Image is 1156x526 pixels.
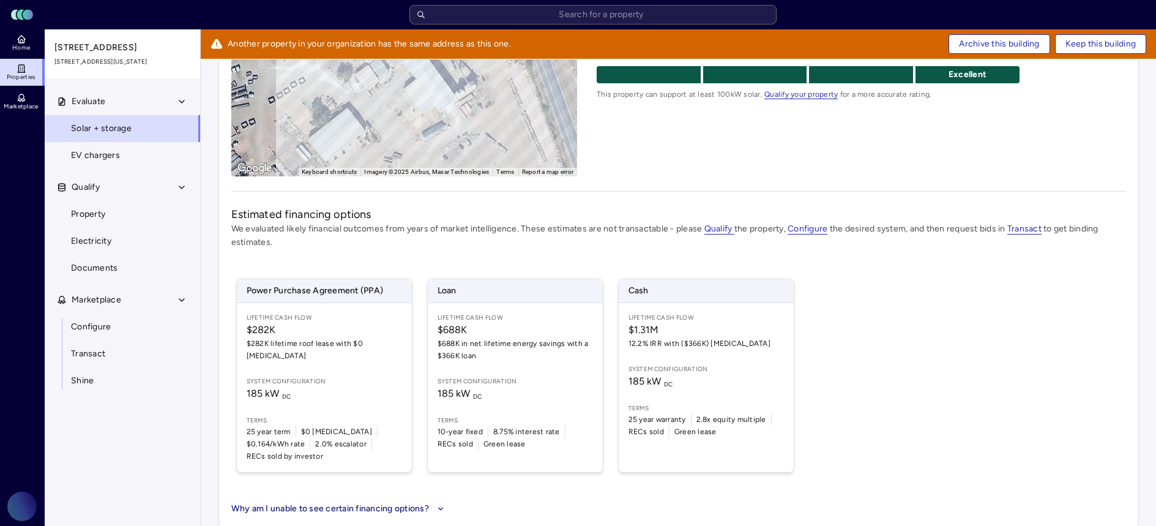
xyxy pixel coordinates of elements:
[438,438,473,450] span: RECs sold
[628,413,686,426] span: 25 year warranty
[628,337,784,350] span: 12.2% IRR with ($366K) [MEDICAL_DATA]
[44,228,201,255] a: Electricity
[247,377,402,386] span: System configuration
[696,413,766,426] span: 2.8x equity multiple
[231,206,1126,222] h2: Estimated financing options
[628,364,784,374] span: System configuration
[247,323,402,337] span: $282K
[302,168,357,176] button: Keyboard shortcuts
[71,149,120,162] span: EV chargers
[764,90,838,99] a: Qualify your property
[493,426,560,438] span: 8.75% interest rate
[1055,34,1147,54] button: Keep this building
[44,142,201,169] a: EV chargers
[71,347,105,361] span: Transact
[428,279,603,302] span: Loan
[597,88,1125,100] span: This property can support at least 100kW solar. for a more accurate rating.
[438,313,593,323] span: Lifetime Cash Flow
[237,279,412,302] span: Power Purchase Agreement (PPA)
[247,416,402,426] span: Terms
[1007,224,1042,234] a: Transact
[44,201,201,228] a: Property
[704,224,734,234] a: Qualify
[44,115,201,142] a: Solar + storage
[315,438,367,450] span: 2.0% escalator
[247,337,402,362] span: $282K lifetime roof lease with $0 [MEDICAL_DATA]
[71,320,111,334] span: Configure
[44,255,201,282] a: Documents
[438,377,593,386] span: System configuration
[628,323,784,337] span: $1.31M
[483,438,526,450] span: Green lease
[1065,37,1136,51] span: Keep this building
[71,122,132,135] span: Solar + storage
[618,279,794,473] a: CashLifetime Cash Flow$1.31M12.2% IRR with ($366K) [MEDICAL_DATA]System configuration185 kW DCTer...
[71,208,105,221] span: Property
[236,279,412,473] a: Power Purchase Agreement (PPA)Lifetime Cash Flow$282K$282K lifetime roof lease with $0 [MEDICAL_D...
[234,160,275,176] a: Open this area in Google Maps (opens a new window)
[45,174,201,201] button: Qualify
[72,181,100,194] span: Qualify
[427,279,603,473] a: LoanLifetime Cash Flow$688K$688K in net lifetime energy savings with a $366K loanSystem configura...
[438,416,593,426] span: Terms
[45,287,201,314] button: Marketplace
[619,279,794,302] span: Cash
[788,224,827,234] a: Configure
[664,380,673,388] sub: DC
[247,450,323,462] span: RECs sold by investor
[12,44,30,51] span: Home
[364,168,489,175] span: Imagery ©2025 Airbus, Maxar Technologies
[438,388,482,399] span: 185 kW
[45,88,201,115] button: Evaluate
[438,426,483,438] span: 10-year fixed
[71,374,94,388] span: Shine
[247,313,402,323] span: Lifetime Cash Flow
[473,393,482,400] sub: DC
[247,388,291,399] span: 185 kW
[231,502,447,516] button: Why am I unable to see certain financing options?
[44,314,201,340] a: Configure
[949,34,1050,54] button: Archive this building
[282,393,291,400] sub: DC
[628,426,664,438] span: RECs sold
[496,168,514,175] a: Terms
[522,168,574,175] a: Report a map error
[674,426,717,438] span: Green lease
[438,323,593,337] span: $688K
[72,293,121,307] span: Marketplace
[44,340,201,367] a: Transact
[301,426,372,438] span: $0 [MEDICAL_DATA]
[628,404,784,413] span: Terms
[959,37,1039,51] span: Archive this building
[54,57,192,67] span: [STREET_ADDRESS][US_STATE]
[438,337,593,362] span: $688K in net lifetime energy savings with a $366K loan
[4,103,38,110] span: Marketplace
[231,222,1126,249] p: We evaluated likely financial outcomes from years of market intelligence. These estimates are not...
[628,313,784,323] span: Lifetime Cash Flow
[44,367,201,394] a: Shine
[54,41,192,54] span: [STREET_ADDRESS]
[71,235,111,248] span: Electricity
[7,73,36,81] span: Properties
[234,160,275,176] img: Google
[247,438,305,450] span: $0.164/kWh rate
[409,5,777,24] input: Search for a property
[915,68,1020,81] p: Excellent
[628,375,673,387] span: 185 kW
[228,37,511,51] span: Another property in your organization has the same address as this one.
[71,261,117,275] span: Documents
[72,95,105,108] span: Evaluate
[247,426,291,438] span: 25 year term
